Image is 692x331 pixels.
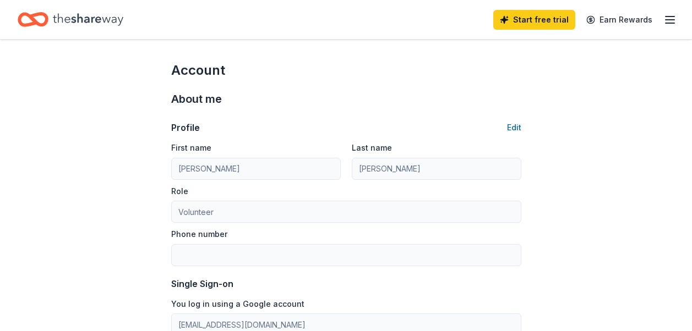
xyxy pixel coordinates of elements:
label: You log in using a Google account [171,299,304,310]
a: Home [18,7,123,32]
label: Last name [352,142,392,153]
label: Phone number [171,229,227,240]
div: Single Sign-on [171,277,521,290]
label: Role [171,186,188,197]
a: Start free trial [493,10,575,30]
div: About me [171,90,521,108]
a: Earn Rewards [580,10,659,30]
button: Edit [507,121,521,134]
div: Account [171,62,521,79]
div: Profile [171,121,200,134]
label: First name [171,142,211,153]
